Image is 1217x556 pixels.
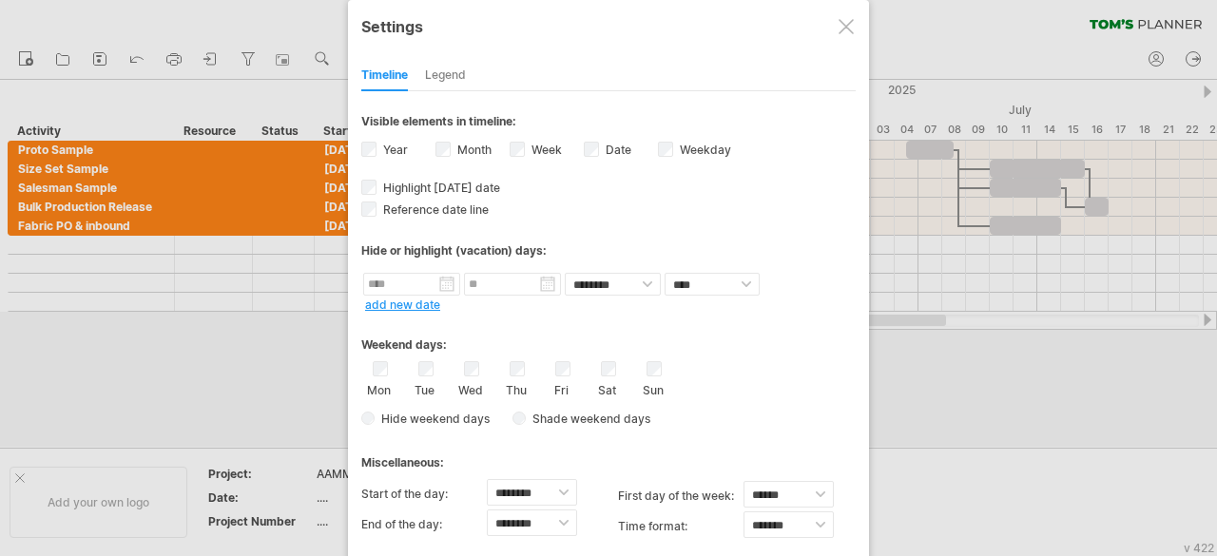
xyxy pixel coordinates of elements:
[361,437,856,474] div: Miscellaneous:
[641,379,665,397] label: Sun
[595,379,619,397] label: Sat
[454,143,492,157] label: Month
[379,202,489,217] span: Reference date line
[526,412,650,426] span: Shade weekend days
[361,243,856,258] div: Hide or highlight (vacation) days:
[375,412,490,426] span: Hide weekend days
[458,379,482,397] label: Wed
[413,379,436,397] label: Tue
[361,9,856,43] div: Settings
[361,61,408,91] div: Timeline
[618,511,744,542] label: Time format:
[602,143,631,157] label: Date
[361,479,487,509] label: Start of the day:
[528,143,562,157] label: Week
[504,379,528,397] label: Thu
[365,297,440,312] a: add new date
[550,379,573,397] label: Fri
[618,481,744,511] label: first day of the week:
[361,319,856,356] div: Weekend days:
[676,143,731,157] label: Weekday
[361,509,487,540] label: End of the day:
[379,181,500,195] span: Highlight [DATE] date
[367,379,391,397] label: Mon
[425,61,466,91] div: Legend
[361,114,856,134] div: Visible elements in timeline:
[379,143,408,157] label: Year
